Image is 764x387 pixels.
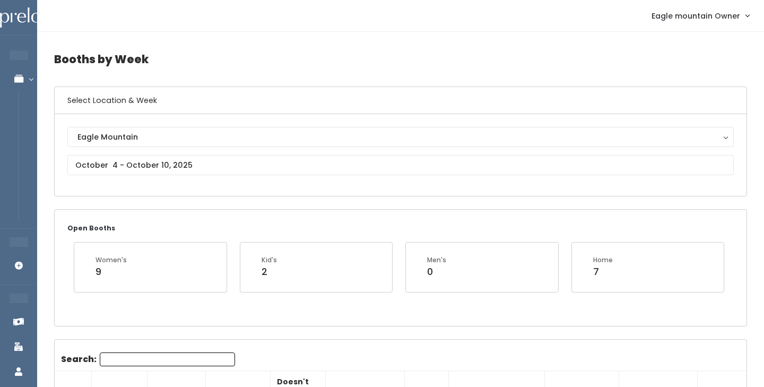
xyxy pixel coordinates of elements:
input: Search: [100,352,235,366]
div: Home [593,255,613,265]
a: Eagle mountain Owner [641,4,760,27]
input: October 4 - October 10, 2025 [67,155,734,175]
button: Eagle Mountain [67,127,734,147]
div: Kid's [262,255,277,265]
div: Men's [427,255,446,265]
div: 9 [95,265,127,279]
div: 0 [427,265,446,279]
h4: Booths by Week [54,45,747,74]
label: Search: [61,352,235,366]
div: 2 [262,265,277,279]
h6: Select Location & Week [55,87,746,114]
div: 7 [593,265,613,279]
div: Women's [95,255,127,265]
div: Eagle Mountain [77,131,724,143]
small: Open Booths [67,223,115,233]
span: Eagle mountain Owner [652,10,740,22]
